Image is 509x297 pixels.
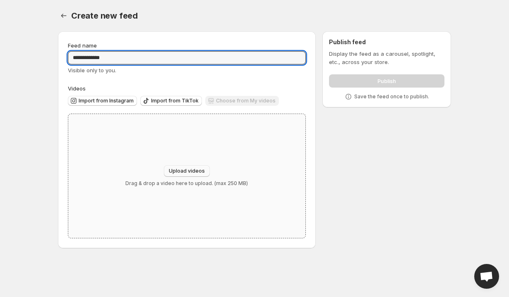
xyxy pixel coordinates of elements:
[68,96,137,106] button: Import from Instagram
[68,67,116,74] span: Visible only to you.
[329,50,444,66] p: Display the feed as a carousel, spotlight, etc., across your store.
[329,38,444,46] h2: Publish feed
[354,93,429,100] p: Save the feed once to publish.
[71,11,138,21] span: Create new feed
[169,168,205,174] span: Upload videos
[68,85,86,92] span: Videos
[164,165,210,177] button: Upload videos
[151,97,199,104] span: Import from TikTok
[79,97,134,104] span: Import from Instagram
[474,264,499,289] div: Open chat
[58,10,70,21] button: Settings
[68,42,97,49] span: Feed name
[140,96,202,106] button: Import from TikTok
[125,180,248,187] p: Drag & drop a video here to upload. (max 250 MB)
